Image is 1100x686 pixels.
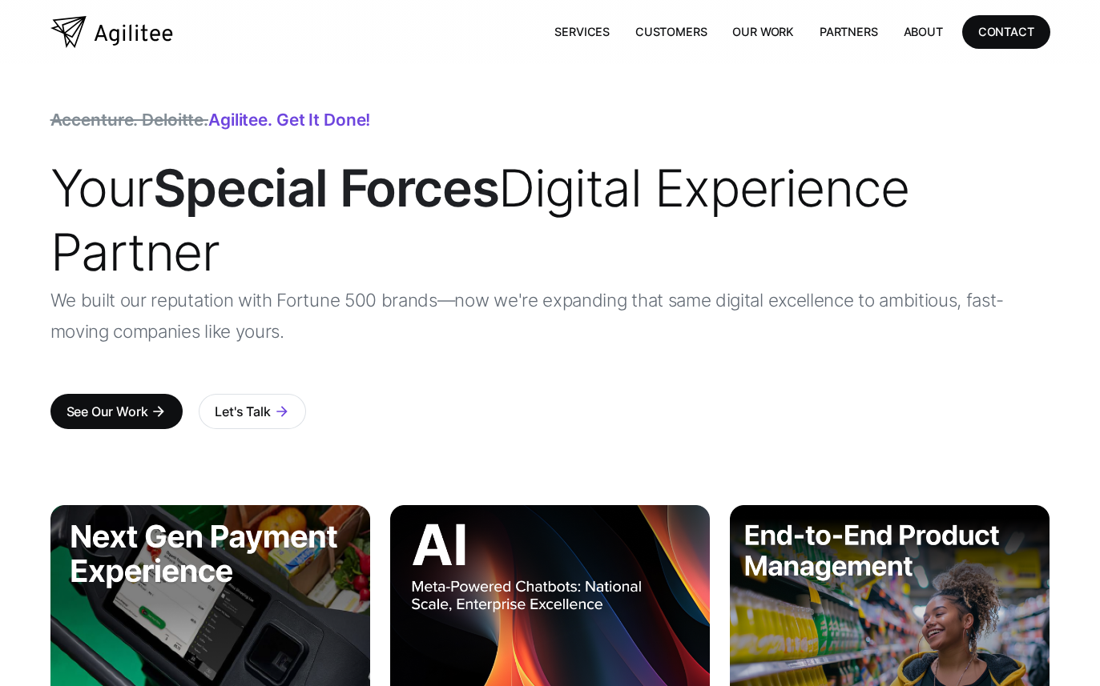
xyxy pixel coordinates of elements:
[199,394,305,429] a: Let's Talkarrow_forward
[50,112,371,128] div: Agilitee. Get it done!
[151,403,167,419] div: arrow_forward
[274,403,290,419] div: arrow_forward
[50,394,183,429] a: See Our Workarrow_forward
[153,157,498,219] strong: Special Forces
[50,284,1050,347] p: We built our reputation with Fortune 500 brands—now we're expanding that same digital excellence ...
[719,15,807,48] a: Our Work
[542,15,623,48] a: Services
[66,400,148,423] div: See Our Work
[891,15,956,48] a: About
[978,22,1034,42] div: CONTACT
[623,15,719,48] a: Customers
[962,15,1050,48] a: CONTACT
[215,400,270,423] div: Let's Talk
[50,16,173,48] a: home
[50,110,209,130] span: Accenture. Deloitte.
[807,15,891,48] a: Partners
[50,157,909,283] span: Your Digital Experience Partner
